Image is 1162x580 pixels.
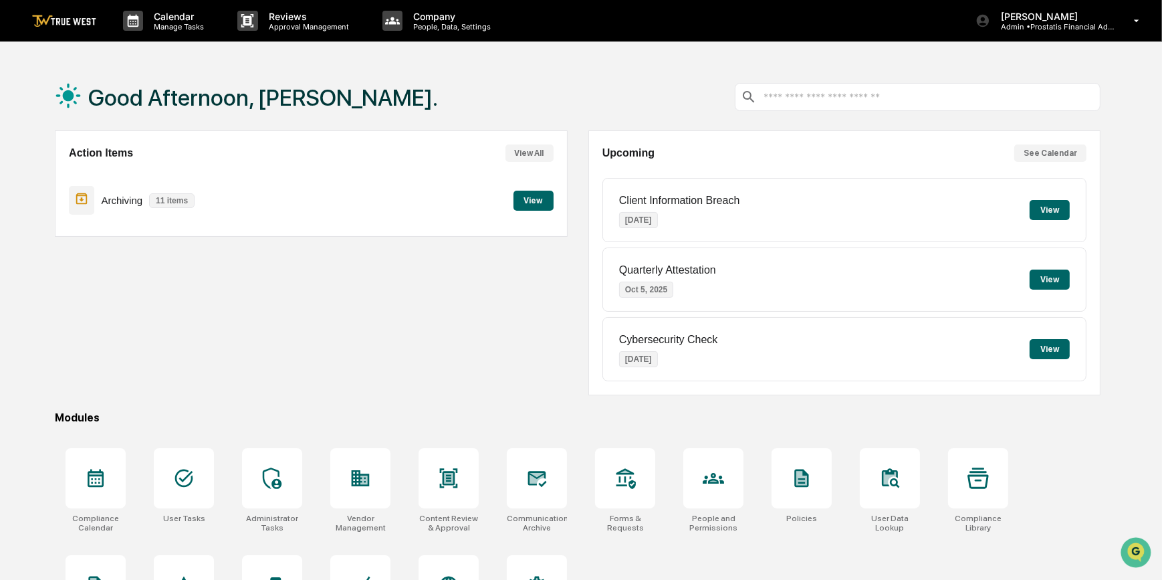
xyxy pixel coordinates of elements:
div: Administrator Tasks [242,514,302,533]
p: [DATE] [619,212,658,228]
p: Calendar [143,11,211,22]
p: Manage Tasks [143,22,211,31]
div: 🗄️ [97,170,108,181]
button: View [1030,200,1070,220]
button: View All [505,144,554,162]
button: See Calendar [1014,144,1086,162]
div: Communications Archive [507,514,567,533]
div: We're available if you need us! [45,116,169,126]
a: 🖐️Preclearance [8,163,92,187]
button: Start new chat [227,106,243,122]
p: Company [402,11,497,22]
div: Start new chat [45,102,219,116]
p: [PERSON_NAME] [990,11,1115,22]
div: Content Review & Approval [419,514,479,533]
div: People and Permissions [683,514,743,533]
img: 1746055101610-c473b297-6a78-478c-a979-82029cc54cd1 [13,102,37,126]
a: 🔎Data Lookup [8,189,90,213]
div: User Data Lookup [860,514,920,533]
div: Compliance Library [948,514,1008,533]
span: Preclearance [27,169,86,182]
div: Compliance Calendar [66,514,126,533]
p: Reviews [258,11,356,22]
button: View [1030,270,1070,290]
p: How can we help? [13,28,243,50]
button: View [1030,339,1070,359]
div: Policies [786,514,817,523]
button: View [513,191,554,211]
span: Data Lookup [27,194,84,207]
a: Powered byPylon [94,226,162,237]
a: 🗄️Attestations [92,163,171,187]
p: 11 items [149,193,195,208]
h2: Upcoming [602,147,655,159]
span: Attestations [110,169,166,182]
p: Approval Management [258,22,356,31]
div: 🔎 [13,195,24,206]
img: logo [32,15,96,27]
p: Archiving [101,195,142,206]
iframe: Open customer support [1119,536,1155,572]
div: Modules [55,411,1100,424]
span: Pylon [133,227,162,237]
p: Cybersecurity Check [619,334,718,346]
p: Quarterly Attestation [619,264,716,276]
p: Admin • Prostatis Financial Advisors [990,22,1115,31]
p: Client Information Breach [619,195,740,207]
div: 🖐️ [13,170,24,181]
p: Oct 5, 2025 [619,282,673,298]
h1: Good Afternoon, [PERSON_NAME]. [88,84,438,111]
p: People, Data, Settings [402,22,497,31]
div: Vendor Management [330,514,390,533]
h2: Action Items [69,147,133,159]
div: Forms & Requests [595,514,655,533]
p: [DATE] [619,351,658,367]
div: User Tasks [163,514,205,523]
